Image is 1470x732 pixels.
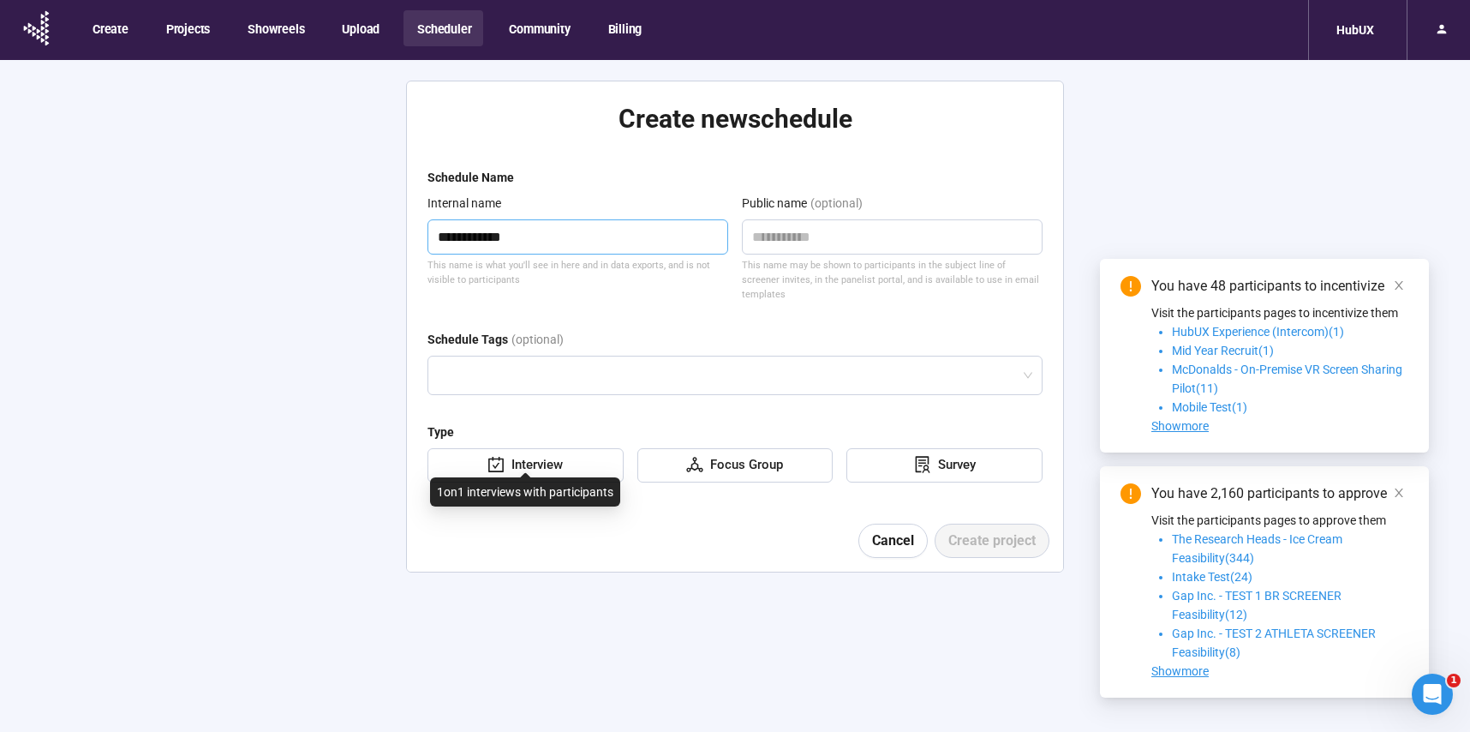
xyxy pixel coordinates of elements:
span: McDonalds - On-Premise VR Screen Sharing Pilot(11) [1172,363,1402,395]
button: Cancel [858,524,928,558]
button: Projects [152,10,222,46]
p: Visit the participants pages to incentivize them [1151,303,1408,322]
button: Community [495,10,582,46]
span: Cancel [872,530,914,551]
div: (optional) [810,194,863,219]
span: close [1393,487,1405,499]
span: exclamation-circle [1120,483,1141,504]
button: Upload [328,10,391,46]
span: Gap Inc. - TEST 2 ATHLETA SCREENER Feasibility(8) [1172,627,1376,659]
span: carry-out [487,456,505,473]
span: Showmore [1151,664,1209,678]
div: 1on1 interviews with participants [430,477,620,507]
span: Mid Year Recruit(1) [1172,344,1274,357]
span: deployment-unit [686,456,703,473]
button: Create [79,10,140,46]
div: Schedule Tags [427,330,508,349]
span: Create project [948,530,1036,551]
span: Gap Inc. - TEST 1 BR SCREENER Feasibility(12) [1172,589,1342,621]
button: Create project [935,524,1049,558]
span: 1 [1447,674,1461,687]
div: Internal name [427,194,501,213]
div: Public name [742,194,807,213]
button: Showreels [234,10,316,46]
span: Intake Test(24) [1172,570,1252,584]
div: Focus Group [703,455,783,476]
div: You have 48 participants to incentivize [1151,276,1408,297]
div: Type [427,423,454,441]
span: Showmore [1151,419,1209,433]
div: This name is what you'll see in here and in data exports, and is not visible to participants [427,258,728,288]
button: Billing [595,10,654,46]
span: HubUX Experience (Intercom)(1) [1172,325,1344,339]
div: (optional) [511,330,564,356]
span: The Research Heads - Ice Cream Feasibility(344) [1172,532,1342,565]
div: HubUX [1326,14,1384,46]
span: close [1393,279,1405,291]
div: This name may be shown to participants in the subject line of screener invites, in the panelist p... [742,258,1043,303]
div: Survey [931,455,976,476]
iframe: Intercom live chat [1412,674,1453,715]
span: solution [914,456,931,473]
div: Interview [505,455,563,476]
span: Mobile Test(1) [1172,400,1247,414]
div: You have 2,160 participants to approve [1151,483,1408,504]
span: exclamation-circle [1120,276,1141,297]
p: Visit the participants pages to approve them [1151,511,1408,530]
div: Schedule Name [427,168,514,187]
button: Scheduler [403,10,483,46]
h2: Create new schedule [427,103,1043,135]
